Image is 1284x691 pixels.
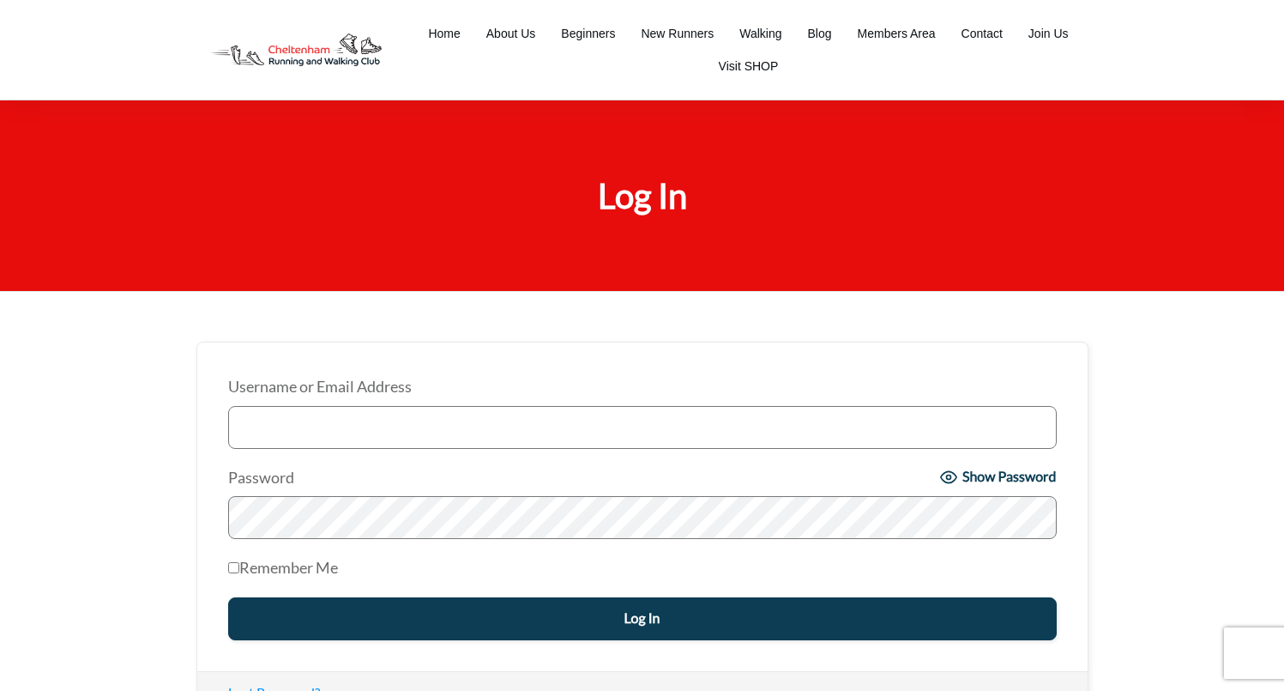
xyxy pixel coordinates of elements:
button: Show Password [940,469,1057,486]
a: Join Us [1028,21,1069,45]
label: Password [228,464,935,492]
a: Contact [961,21,1003,45]
span: Log In [598,175,687,216]
a: Home [428,21,460,45]
input: Remember Me [228,562,239,573]
a: Beginners [561,21,615,45]
label: Username or Email Address [228,373,1057,401]
a: Members Area [858,21,936,45]
span: Show Password [962,470,1057,484]
a: About Us [486,21,536,45]
a: Walking [739,21,781,45]
label: Remember Me [228,555,338,582]
a: Visit SHOP [719,54,779,78]
input: Log In [228,597,1057,640]
a: New Runners [641,21,714,45]
img: Decathlon [196,21,396,79]
a: Blog [808,21,832,45]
